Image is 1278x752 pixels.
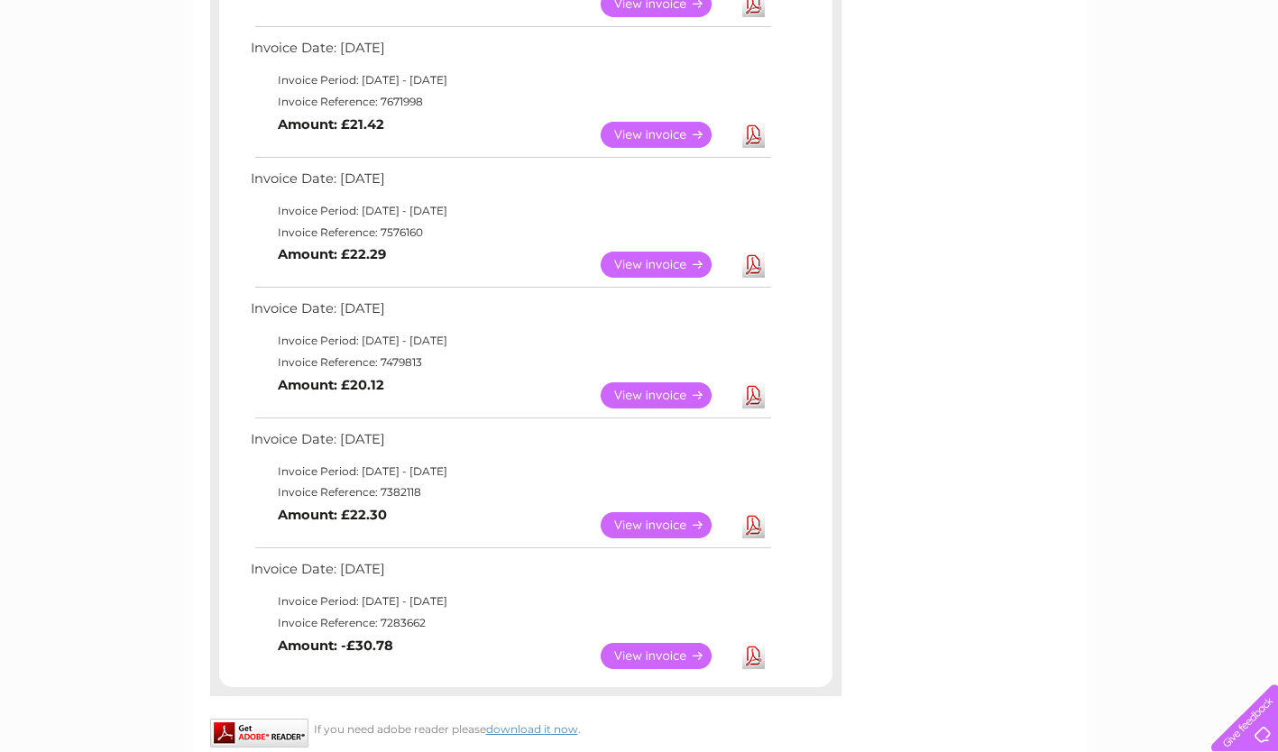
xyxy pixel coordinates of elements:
[246,557,774,591] td: Invoice Date: [DATE]
[246,461,774,482] td: Invoice Period: [DATE] - [DATE]
[961,77,995,90] a: Water
[742,643,765,669] a: Download
[1121,77,1147,90] a: Blog
[246,612,774,634] td: Invoice Reference: 7283662
[246,481,774,503] td: Invoice Reference: 7382118
[246,167,774,200] td: Invoice Date: [DATE]
[246,297,774,330] td: Invoice Date: [DATE]
[278,116,384,133] b: Amount: £21.42
[1056,77,1110,90] a: Telecoms
[601,643,733,669] a: View
[214,10,1066,87] div: Clear Business is a trading name of Verastar Limited (registered in [GEOGRAPHIC_DATA] No. 3667643...
[278,377,384,393] b: Amount: £20.12
[210,719,841,736] div: If you need adobe reader please .
[742,512,765,538] a: Download
[1158,77,1202,90] a: Contact
[246,200,774,222] td: Invoice Period: [DATE] - [DATE]
[742,252,765,278] a: Download
[246,222,774,243] td: Invoice Reference: 7576160
[246,427,774,461] td: Invoice Date: [DATE]
[246,591,774,612] td: Invoice Period: [DATE] - [DATE]
[938,9,1062,32] a: 0333 014 3131
[246,352,774,373] td: Invoice Reference: 7479813
[246,330,774,352] td: Invoice Period: [DATE] - [DATE]
[601,512,733,538] a: View
[742,122,765,148] a: Download
[742,382,765,408] a: Download
[246,36,774,69] td: Invoice Date: [DATE]
[278,507,387,523] b: Amount: £22.30
[601,382,733,408] a: View
[486,722,578,736] a: download it now
[601,252,733,278] a: View
[45,47,137,102] img: logo.png
[1218,77,1261,90] a: Log out
[246,91,774,113] td: Invoice Reference: 7671998
[1006,77,1045,90] a: Energy
[278,246,386,262] b: Amount: £22.29
[278,637,393,654] b: Amount: -£30.78
[601,122,733,148] a: View
[246,69,774,91] td: Invoice Period: [DATE] - [DATE]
